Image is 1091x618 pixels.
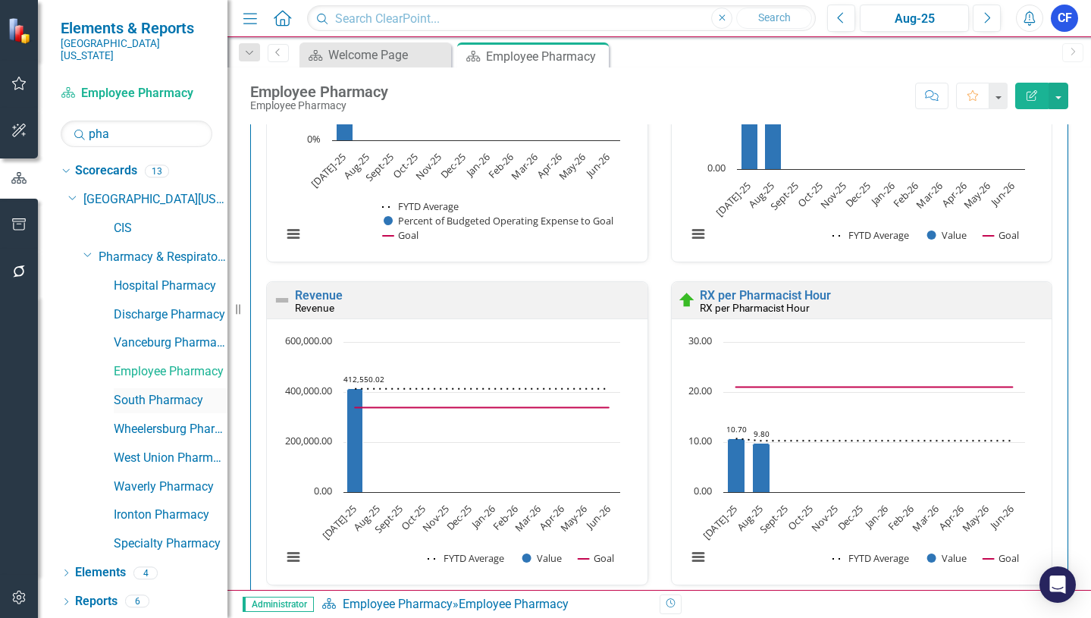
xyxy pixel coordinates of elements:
[307,132,321,146] text: 0%
[274,334,628,581] svg: Interactive chart
[861,502,891,532] text: Jan-26
[557,502,590,535] text: May-26
[679,11,1033,258] svg: Interactive chart
[936,502,966,532] text: Apr-26
[285,434,332,447] text: 200,000.00
[867,179,897,209] text: Jan-26
[303,45,447,64] a: Welcome Page
[145,165,169,177] div: 13
[752,444,770,493] path: Aug-25, 9.8. Value.
[114,507,227,524] a: Ironton Pharmacy
[490,502,521,533] text: Feb-26
[61,121,212,147] input: Search Below...
[835,502,866,533] text: Dec-25
[785,502,815,532] text: Oct-25
[133,566,158,579] div: 4
[986,502,1016,532] text: Jun-26
[678,291,696,309] img: On Target
[412,150,444,182] text: Nov-25
[114,363,227,381] a: Employee Pharmacy
[428,551,506,565] button: Show FYTD Average
[75,564,126,582] a: Elements
[114,278,227,295] a: Hospital Pharmacy
[75,162,137,180] a: Scorecards
[707,161,726,174] text: 0.00
[274,11,640,258] div: Chart. Highcharts interactive chart.
[679,334,1045,581] div: Chart. Highcharts interactive chart.
[444,502,475,533] text: Dec-25
[582,502,613,532] text: Jun-26
[939,179,969,209] text: Apr-26
[8,17,34,43] img: ClearPoint Strategy
[694,484,712,497] text: 0.00
[736,8,812,29] button: Search
[319,502,359,542] text: [DATE]-25
[767,179,801,213] text: Sept-25
[1039,566,1076,603] div: Open Intercom Messenger
[295,288,343,303] a: Revenue
[99,249,227,266] a: Pharmacy & Respiratory
[295,302,334,314] small: Revenue
[114,421,227,438] a: Wheelersburg Pharmacy
[688,334,712,347] text: 30.00
[832,228,911,242] button: Show FYTD Average
[114,306,227,324] a: Discharge Pharmacy
[1051,5,1078,32] button: CF
[328,45,447,64] div: Welcome Page
[266,281,648,586] div: Double-Click to Edit
[713,179,753,219] text: [DATE]-25
[534,150,564,180] text: Apr-26
[913,179,945,211] text: Mar-26
[556,150,588,183] text: May-26
[700,302,810,314] small: RX per Pharmacist Hour
[383,228,419,242] button: Show Goal
[885,502,916,533] text: Feb-26
[347,342,610,493] g: Value, series 2 of 3. Bar series with 12 bars.
[754,428,770,439] text: 9.80
[285,334,332,347] text: 600,000.00
[61,85,212,102] a: Employee Pharmacy
[508,150,540,182] text: Mar-26
[961,179,993,212] text: May-26
[382,199,460,213] button: Show FYTD Average
[61,19,212,37] span: Elements & Reports
[909,502,941,534] text: Mar-26
[512,502,544,534] text: Mar-26
[700,502,740,542] text: [DATE]-25
[114,478,227,496] a: Waverly Pharmacy
[372,502,406,536] text: Sept-25
[700,288,831,303] a: RX per Pharmacist Hour
[860,5,969,32] button: Aug-25
[250,100,388,111] div: Employee Pharmacy
[340,150,372,182] text: Aug-25
[114,220,227,237] a: CIS
[274,334,640,581] div: Chart. Highcharts interactive chart.
[83,191,227,209] a: [GEOGRAPHIC_DATA][US_STATE]
[688,547,709,568] button: View chart menu, Chart
[390,150,420,180] text: Oct-25
[958,502,991,535] text: May-26
[536,502,566,532] text: Apr-26
[757,502,791,536] text: Sept-25
[688,384,712,397] text: 20.00
[283,547,304,568] button: View chart menu, Chart
[347,389,363,493] path: Jul-25, 412,550.02. Value.
[384,214,614,227] button: Show Percent of Budgeted Operating Expense to Goal
[679,11,1045,258] div: Chart. Highcharts interactive chart.
[817,179,848,211] text: Nov-25
[688,224,709,245] button: View chart menu, Chart
[308,150,348,190] text: [DATE]-25
[522,551,562,565] button: Show Value
[927,228,967,242] button: Show Value
[890,179,921,210] text: Feb-26
[114,450,227,467] a: West Union Pharmacy
[343,374,384,384] text: 412,550.02
[486,47,605,66] div: Employee Pharmacy
[582,150,613,180] text: Jun-26
[285,384,332,397] text: 400,000.00
[485,150,516,181] text: Feb-26
[283,224,304,245] button: View chart menu, Chart
[343,597,453,611] a: Employee Pharmacy
[671,281,1053,586] div: Double-Click to Edit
